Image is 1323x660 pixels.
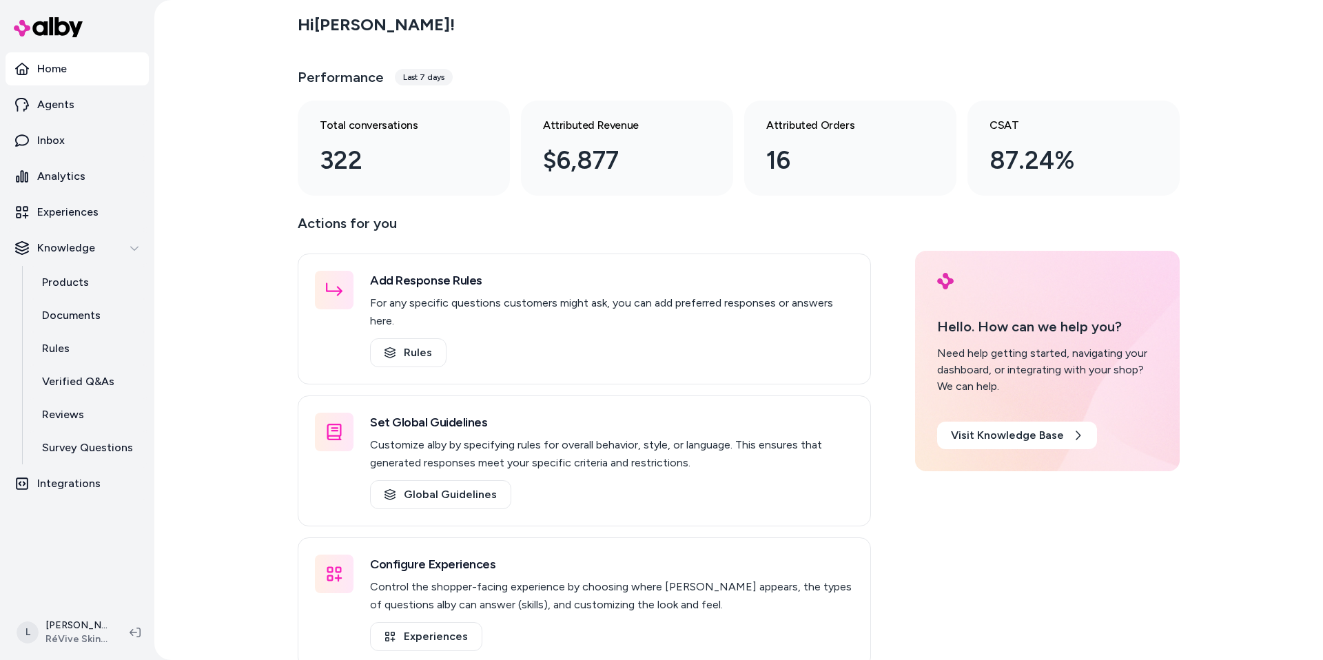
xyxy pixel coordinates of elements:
div: Need help getting started, navigating your dashboard, or integrating with your shop? We can help. [937,345,1158,395]
p: Rules [42,340,70,357]
a: Rules [370,338,447,367]
p: Integrations [37,475,101,492]
a: CSAT 87.24% [967,101,1180,196]
h3: Total conversations [320,117,466,134]
img: alby Logo [14,17,83,37]
p: Customize alby by specifying rules for overall behavior, style, or language. This ensures that ge... [370,436,854,472]
p: Reviews [42,406,84,423]
span: L [17,621,39,643]
p: Hello. How can we help you? [937,316,1158,337]
p: Knowledge [37,240,95,256]
p: Analytics [37,168,85,185]
button: L[PERSON_NAME]RéVive Skincare [8,610,119,654]
a: Rules [28,332,149,365]
div: Last 7 days [395,69,453,85]
a: Reviews [28,398,149,431]
a: Survey Questions [28,431,149,464]
button: Knowledge [6,231,149,265]
a: Global Guidelines [370,480,511,509]
p: Survey Questions [42,440,133,456]
a: Inbox [6,124,149,157]
a: Attributed Revenue $6,877 [521,101,733,196]
p: Home [37,61,67,77]
p: For any specific questions customers might ask, you can add preferred responses or answers here. [370,294,854,330]
p: Documents [42,307,101,324]
a: Experiences [370,622,482,651]
div: 322 [320,142,466,179]
img: alby Logo [937,273,954,289]
p: Agents [37,96,74,113]
h3: Performance [298,68,384,87]
p: Verified Q&As [42,373,114,390]
a: Home [6,52,149,85]
h3: CSAT [989,117,1136,134]
div: 87.24% [989,142,1136,179]
span: RéVive Skincare [45,632,107,646]
a: Products [28,266,149,299]
h3: Attributed Revenue [543,117,689,134]
p: Experiences [37,204,99,220]
a: Documents [28,299,149,332]
p: [PERSON_NAME] [45,619,107,632]
p: Products [42,274,89,291]
div: $6,877 [543,142,689,179]
h3: Attributed Orders [766,117,912,134]
h2: Hi [PERSON_NAME] ! [298,14,455,35]
a: Total conversations 322 [298,101,510,196]
p: Control the shopper-facing experience by choosing where [PERSON_NAME] appears, the types of quest... [370,578,854,614]
a: Integrations [6,467,149,500]
div: 16 [766,142,912,179]
a: Analytics [6,160,149,193]
a: Attributed Orders 16 [744,101,956,196]
h3: Configure Experiences [370,555,854,574]
p: Inbox [37,132,65,149]
h3: Set Global Guidelines [370,413,854,432]
a: Visit Knowledge Base [937,422,1097,449]
p: Actions for you [298,212,871,245]
a: Experiences [6,196,149,229]
a: Verified Q&As [28,365,149,398]
h3: Add Response Rules [370,271,854,290]
a: Agents [6,88,149,121]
